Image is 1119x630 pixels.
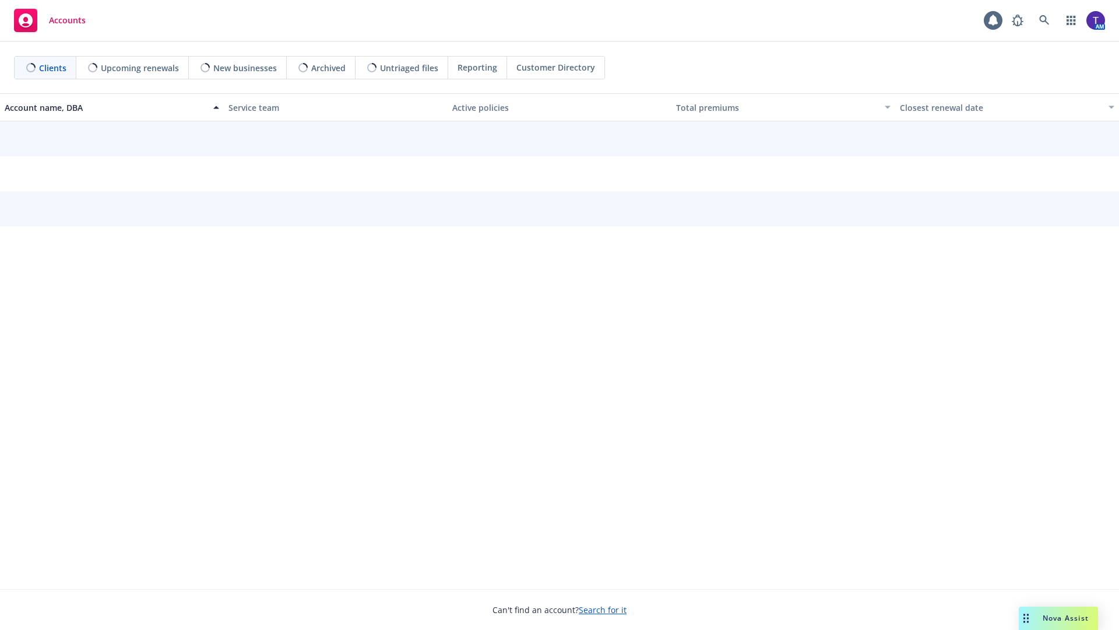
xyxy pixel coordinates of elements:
[213,62,277,74] span: New businesses
[452,101,667,114] div: Active policies
[9,4,90,37] a: Accounts
[224,93,448,121] button: Service team
[1033,9,1056,32] a: Search
[1019,607,1098,630] button: Nova Assist
[671,93,895,121] button: Total premiums
[1086,11,1105,30] img: photo
[228,101,443,114] div: Service team
[900,101,1102,114] div: Closest renewal date
[458,61,497,73] span: Reporting
[516,61,595,73] span: Customer Directory
[676,101,878,114] div: Total premiums
[448,93,671,121] button: Active policies
[579,604,627,615] a: Search for it
[895,93,1119,121] button: Closest renewal date
[5,101,206,114] div: Account name, DBA
[1019,607,1033,630] div: Drag to move
[311,62,346,74] span: Archived
[492,604,627,616] span: Can't find an account?
[49,16,86,25] span: Accounts
[380,62,438,74] span: Untriaged files
[1006,9,1029,32] a: Report a Bug
[1060,9,1083,32] a: Switch app
[101,62,179,74] span: Upcoming renewals
[1043,613,1089,623] span: Nova Assist
[39,62,66,74] span: Clients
